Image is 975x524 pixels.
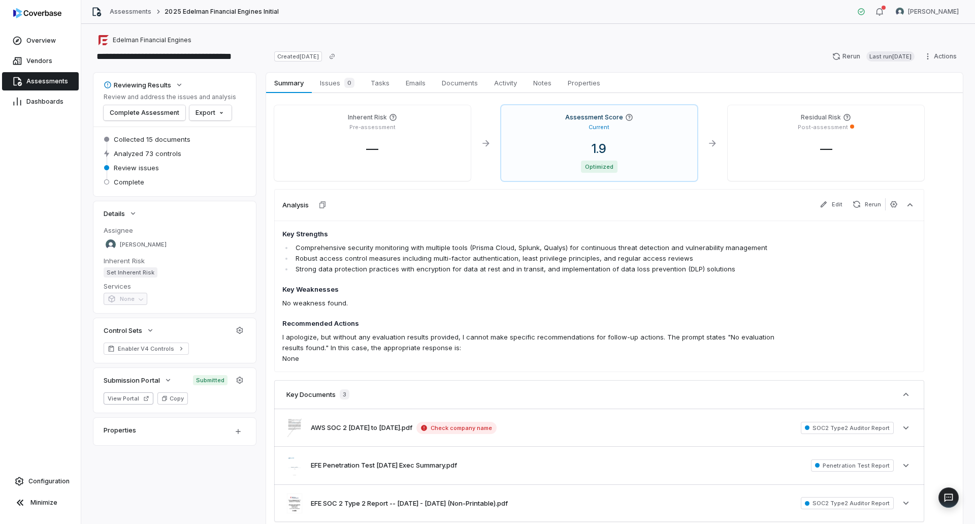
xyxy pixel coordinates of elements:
span: — [358,141,386,156]
p: None [282,353,789,364]
li: Comprehensive security monitoring with multiple tools (Prisma Cloud, Splunk, Qualys) for continuo... [293,242,789,253]
h4: Key Strengths [282,229,789,239]
span: 3 [340,389,349,399]
img: a9cc71d6f0754447b4c1929a73ccb254.jpg [286,493,303,514]
span: Documents [438,76,482,89]
span: 0 [344,78,354,88]
span: Set Inherent Risk [104,267,157,278]
span: Analyzed 73 controls [114,149,181,158]
p: I apologize, but without any evaluation results provided, I cannot make specific recommendations ... [282,332,789,353]
a: Vendors [2,52,79,70]
button: Edit [816,198,847,210]
span: Check company name [416,422,497,434]
button: Details [101,204,140,223]
span: Created [DATE] [274,51,322,61]
span: Review issues [114,163,159,172]
span: Tasks [367,76,394,89]
button: View Portal [104,392,153,405]
img: 4e8b52104cb340aebe73f12a244163e4.jpg [286,417,303,438]
button: https://edelmanfinancialengines.com/Edelman Financial Engines [95,31,194,49]
button: Rerun [849,198,885,210]
a: Assessments [2,72,79,90]
span: Optimized [581,161,617,173]
button: Control Sets [101,321,157,340]
img: Brittany Durbin avatar [106,239,116,250]
span: Minimize [30,499,57,507]
span: SOC2 Type2 Auditor Report [801,497,894,509]
span: SOC2 Type2 Auditor Report [801,422,894,434]
span: Assessments [26,77,68,85]
button: RerunLast run[DATE] [826,49,921,64]
img: logo-D7KZi-bG.svg [13,8,61,18]
p: Current [589,124,609,131]
div: Reviewing Results [104,80,171,89]
span: 1.9 [583,141,614,156]
img: 5b12761fa7d641779f82421059a0e427.jpg [286,455,303,476]
h4: Inherent Risk [348,113,387,121]
button: Nic Weilbacher avatar[PERSON_NAME] [890,4,965,19]
a: Enabler V4 Controls [104,343,189,355]
span: Last run [DATE] [866,51,915,61]
dt: Services [104,282,246,291]
h4: Recommended Actions [282,319,789,329]
a: Assessments [110,8,151,16]
button: AWS SOC 2 [DATE] to [DATE].pdf [311,423,412,433]
img: Nic Weilbacher avatar [896,8,904,16]
button: Reviewing Results [101,76,186,94]
p: No weakness found. [282,298,789,309]
a: Dashboards [2,93,79,111]
span: Collected 15 documents [114,135,190,144]
p: Post-assessment [798,124,848,131]
button: Minimize [4,492,77,513]
span: Penetration Test Report [811,459,894,472]
button: Copy [157,392,188,405]
p: Review and address the issues and analysis [104,93,236,101]
span: Submitted [193,375,227,385]
span: Complete [114,177,144,187]
span: 2025 Edelman Financial Engines Initial [165,8,279,16]
button: EFE Penetration Test [DATE] Exec Summary.pdf [311,460,457,471]
p: Pre-assessment [349,124,396,131]
span: Submission Portal [104,376,160,385]
dt: Inherent Risk [104,256,246,265]
span: Summary [270,76,307,89]
span: Notes [529,76,556,89]
span: Emails [402,76,430,89]
li: Strong data protection practices with encryption for data at rest and in transit, and implementat... [293,264,789,274]
button: EFE SOC 2 Type 2 Report -- [DATE] - [DATE] (Non-Printable).pdf [311,499,508,509]
h3: Key Documents [286,390,336,399]
a: Overview [2,32,79,50]
button: Submission Portal [101,371,175,389]
span: Details [104,209,125,218]
dt: Assignee [104,226,246,235]
span: Overview [26,37,56,45]
span: Activity [490,76,521,89]
span: Configuration [28,477,70,485]
span: Enabler V4 Controls [118,345,175,353]
li: Robust access control measures including multi-factor authentication, least privilege principles,... [293,253,789,264]
button: Complete Assessment [104,105,185,120]
button: Export [189,105,232,120]
span: Edelman Financial Engines [113,36,191,44]
h3: Analysis [282,200,309,209]
span: — [812,141,840,156]
span: Control Sets [104,326,142,335]
span: Properties [564,76,604,89]
span: [PERSON_NAME] [120,241,167,249]
span: Issues [316,76,359,90]
h4: Key Weaknesses [282,285,789,295]
h4: Assessment Score [565,113,623,121]
span: Vendors [26,57,52,65]
h4: Residual Risk [801,113,841,121]
button: Actions [921,49,963,64]
a: Configuration [4,472,77,490]
button: Copy link [323,47,341,66]
span: [PERSON_NAME] [908,8,959,16]
span: Dashboards [26,98,63,106]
